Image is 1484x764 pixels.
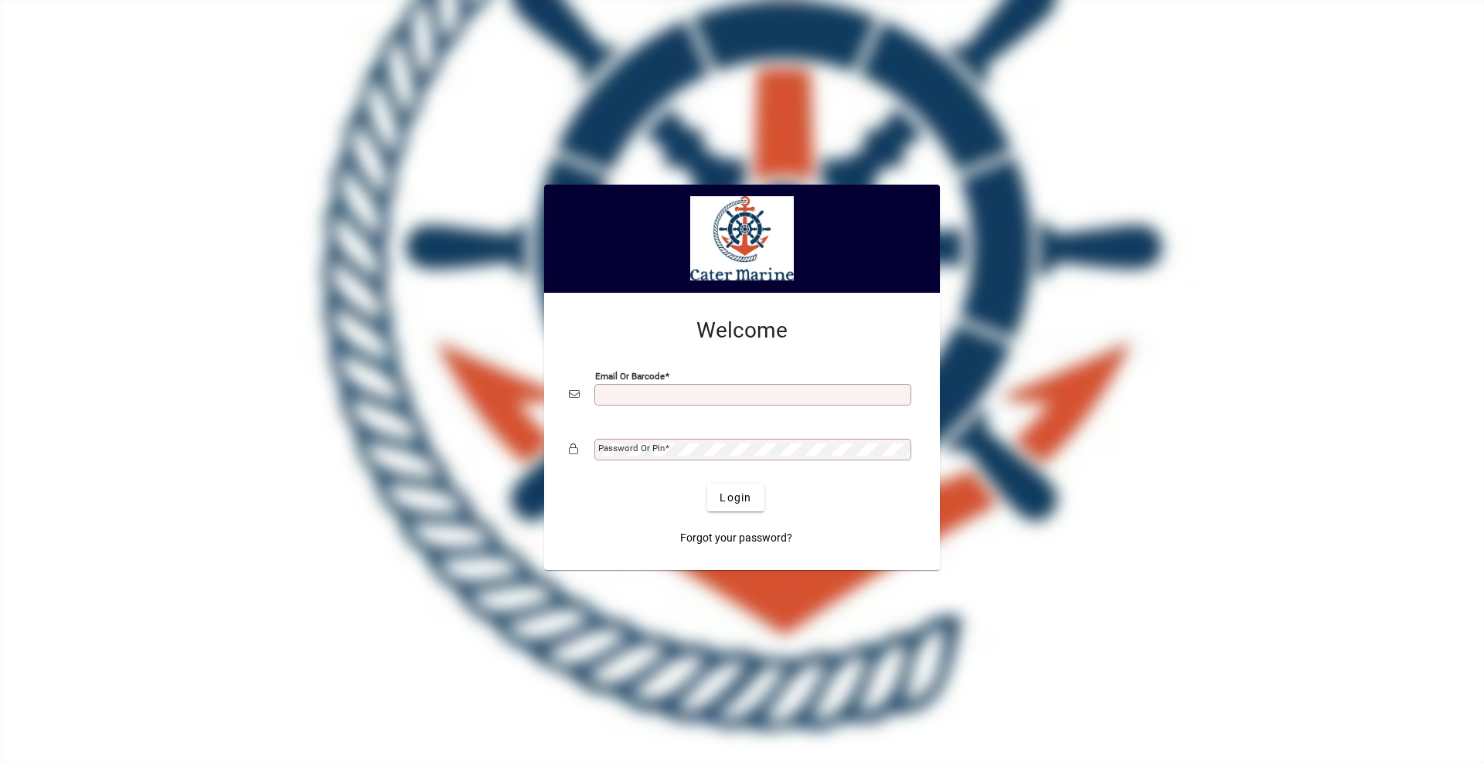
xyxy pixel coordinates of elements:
[595,371,665,382] mat-label: Email or Barcode
[720,490,751,506] span: Login
[569,317,915,344] h2: Welcome
[674,524,798,552] a: Forgot your password?
[680,530,792,546] span: Forgot your password?
[598,443,665,453] mat-label: Password or Pin
[707,484,764,511] button: Login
